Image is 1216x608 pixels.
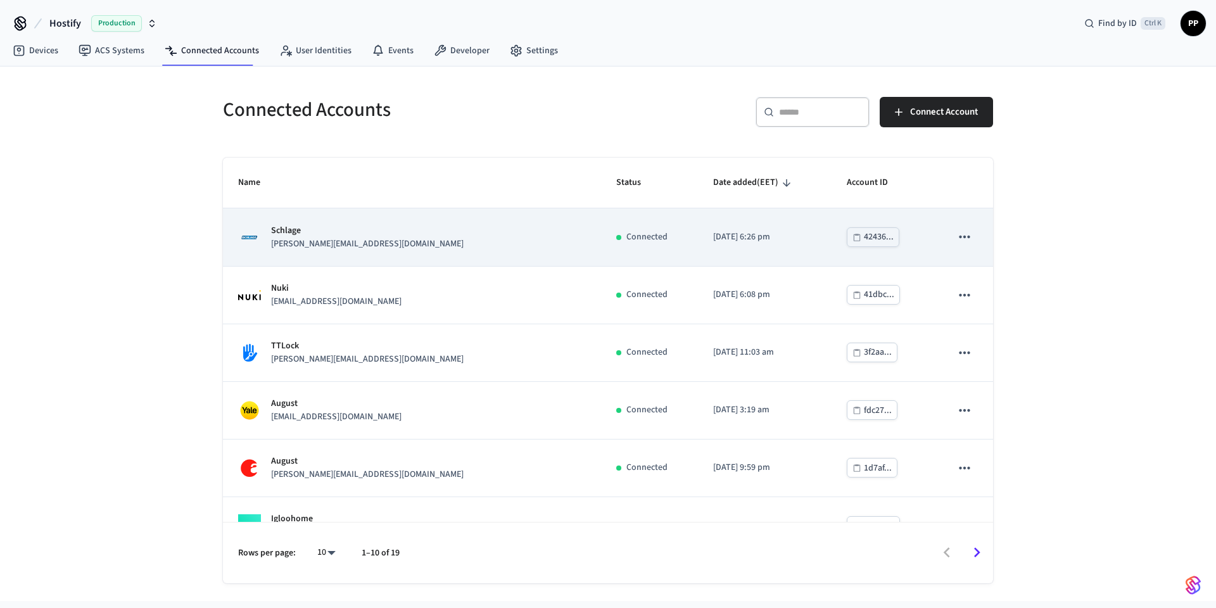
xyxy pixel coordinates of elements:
[3,39,68,62] a: Devices
[847,227,899,247] button: 42436...
[271,468,464,481] p: [PERSON_NAME][EMAIL_ADDRESS][DOMAIN_NAME]
[238,290,261,300] img: Nuki Logo, Square
[713,403,816,417] p: [DATE] 3:19 am
[847,516,900,536] button: 93d74...
[155,39,269,62] a: Connected Accounts
[864,460,892,476] div: 1d7af...
[271,397,402,410] p: August
[962,538,992,567] button: Go to next page
[271,224,464,237] p: Schlage
[238,514,261,537] img: igloohome_logo
[626,403,668,417] p: Connected
[238,341,261,364] img: TTLock Logo, Square
[1182,12,1205,35] span: PP
[1098,17,1137,30] span: Find by ID
[269,39,362,62] a: User Identities
[271,282,402,295] p: Nuki
[713,519,816,533] p: [DATE] 1:53 am
[864,403,892,419] div: fdc27...
[713,288,816,301] p: [DATE] 6:08 pm
[1186,575,1201,595] img: SeamLogoGradient.69752ec5.svg
[68,39,155,62] a: ACS Systems
[713,461,816,474] p: [DATE] 9:59 pm
[91,15,142,32] span: Production
[626,461,668,474] p: Connected
[626,288,668,301] p: Connected
[223,97,600,123] h5: Connected Accounts
[311,543,341,562] div: 10
[847,285,900,305] button: 41dbc...
[1074,12,1175,35] div: Find by IDCtrl K
[238,547,296,560] p: Rows per page:
[864,287,894,303] div: 41dbc...
[713,173,795,193] span: Date added(EET)
[880,97,993,127] button: Connect Account
[271,237,464,251] p: [PERSON_NAME][EMAIL_ADDRESS][DOMAIN_NAME]
[847,343,897,362] button: 3f2aa...
[238,457,261,479] img: August Logo, Square
[238,226,261,249] img: Schlage Logo, Square
[626,231,668,244] p: Connected
[626,519,668,533] p: Connected
[271,512,402,526] p: Igloohome
[864,229,894,245] div: 42436...
[500,39,568,62] a: Settings
[616,173,657,193] span: Status
[910,104,978,120] span: Connect Account
[847,400,897,420] button: fdc27...
[271,455,464,468] p: August
[1141,17,1165,30] span: Ctrl K
[271,410,402,424] p: [EMAIL_ADDRESS][DOMAIN_NAME]
[271,353,464,366] p: [PERSON_NAME][EMAIL_ADDRESS][DOMAIN_NAME]
[238,173,277,193] span: Name
[362,39,424,62] a: Events
[713,346,816,359] p: [DATE] 11:03 am
[238,399,261,422] img: Yale Logo, Square
[424,39,500,62] a: Developer
[864,345,892,360] div: 3f2aa...
[271,295,402,308] p: [EMAIL_ADDRESS][DOMAIN_NAME]
[847,458,897,478] button: 1d7af...
[626,346,668,359] p: Connected
[362,547,400,560] p: 1–10 of 19
[49,16,81,31] span: Hostify
[271,339,464,353] p: TTLock
[713,231,816,244] p: [DATE] 6:26 pm
[1181,11,1206,36] button: PP
[864,518,894,534] div: 93d74...
[847,173,904,193] span: Account ID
